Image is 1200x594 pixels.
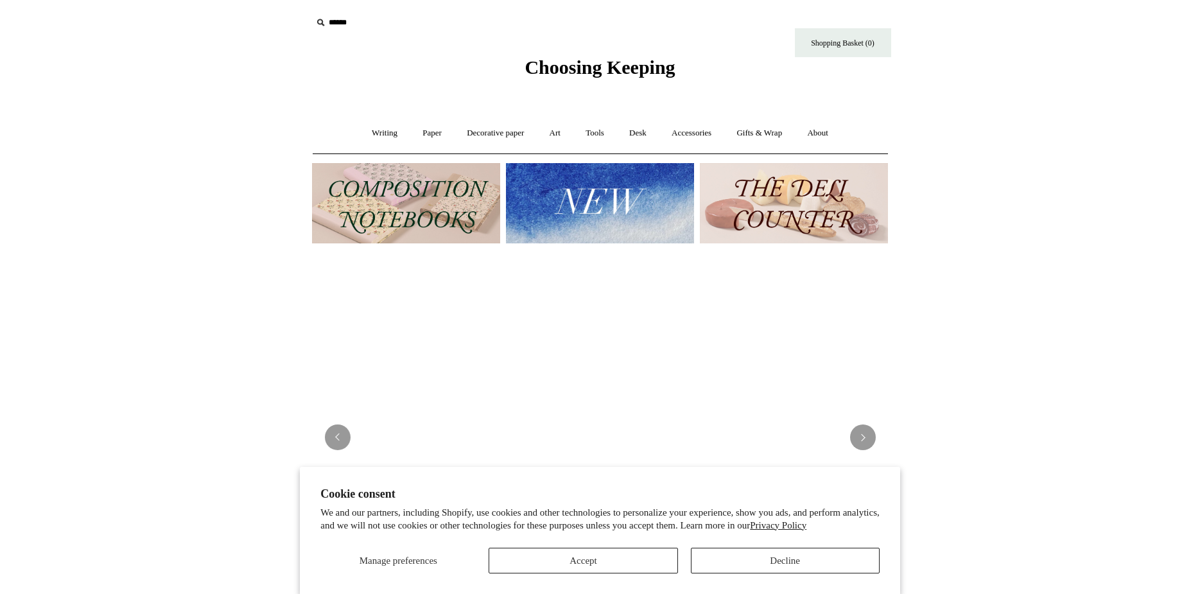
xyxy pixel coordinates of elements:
button: Previous [325,424,351,450]
a: Decorative paper [455,116,535,150]
a: Art [538,116,572,150]
img: The Deli Counter [700,163,888,243]
p: We and our partners, including Shopify, use cookies and other technologies to personalize your ex... [320,507,880,532]
a: Privacy Policy [750,520,806,530]
a: Tools [574,116,616,150]
span: Choosing Keeping [525,57,675,78]
button: Accept [489,548,677,573]
a: Writing [360,116,409,150]
a: Choosing Keeping [525,67,675,76]
button: Manage preferences [320,548,476,573]
button: Decline [691,548,880,573]
a: Shopping Basket (0) [795,28,891,57]
h2: Cookie consent [320,487,880,501]
span: Manage preferences [360,555,437,566]
a: Accessories [660,116,723,150]
a: About [796,116,840,150]
a: Desk [618,116,658,150]
a: Gifts & Wrap [725,116,794,150]
a: Paper [411,116,453,150]
img: 202302 Composition ledgers.jpg__PID:69722ee6-fa44-49dd-a067-31375e5d54ec [312,163,500,243]
img: New.jpg__PID:f73bdf93-380a-4a35-bcfe-7823039498e1 [506,163,694,243]
button: Next [850,424,876,450]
